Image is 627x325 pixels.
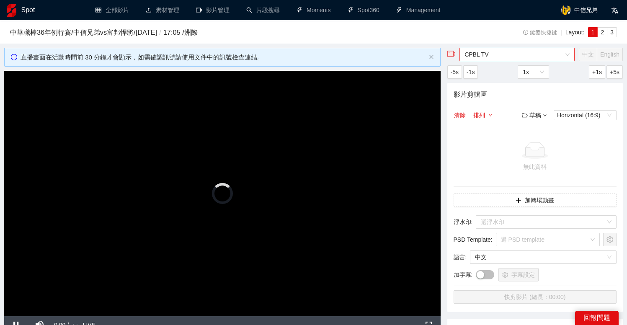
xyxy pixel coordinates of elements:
[582,51,594,58] span: 中文
[592,67,602,77] span: +1s
[454,253,467,262] span: 語言 :
[447,50,456,58] span: video-camera
[523,30,557,36] span: 鍵盤快捷鍵
[488,113,493,118] span: down
[523,66,544,78] span: 1x
[157,28,163,36] span: /
[454,89,617,100] h4: 影片剪輯區
[600,51,619,58] span: English
[591,29,595,36] span: 1
[589,65,605,79] button: +1s
[454,217,473,227] span: 浮水印 :
[606,65,623,79] button: +5s
[601,29,604,36] span: 2
[522,112,528,118] span: folder-open
[146,7,179,13] a: upload素材管理
[348,7,379,13] a: thunderboltSpot360
[560,29,562,36] span: |
[473,110,493,120] button: 排列down
[454,235,493,244] span: PSD Template :
[447,65,462,79] button: -5s
[429,54,434,60] button: close
[467,67,475,77] span: -1s
[522,111,547,120] div: 草稿
[516,197,521,204] span: plus
[575,311,619,325] div: 回報問題
[95,7,129,13] a: table全部影片
[196,7,230,13] a: video-camera影片管理
[454,270,473,279] span: 加字幕 :
[454,193,617,207] button: plus加轉場動畫
[246,7,280,13] a: search片段搜尋
[4,71,441,316] div: Video Player
[457,162,613,171] div: 無此資料
[603,233,617,246] button: setting
[429,54,434,59] span: close
[454,110,466,120] button: 清除
[454,290,617,304] button: 快剪影片 (總長：00:00)
[610,67,619,77] span: +5s
[565,29,585,36] span: Layout:
[396,7,441,13] a: thunderboltManagement
[464,48,570,61] span: CPBL TV
[11,54,17,60] span: info-circle
[610,29,614,36] span: 3
[475,251,612,263] span: 中文
[21,52,426,62] div: 直播畫面在活動時間前 30 分鐘才會顯示，如需確認訊號請使用文件中的訊號檢查連結。
[7,4,16,17] img: logo
[451,67,459,77] span: -5s
[10,27,479,38] h3: 中華職棒36年例行賽 / 中信兄弟 vs 富邦悍將 / [DATE] 17:05 / 洲際
[543,113,547,117] span: down
[561,5,571,15] img: avatar
[297,7,331,13] a: thunderboltMoments
[557,111,613,120] span: Horizontal (16:9)
[463,65,478,79] button: -1s
[523,30,529,35] span: info-circle
[498,268,539,281] button: setting字幕設定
